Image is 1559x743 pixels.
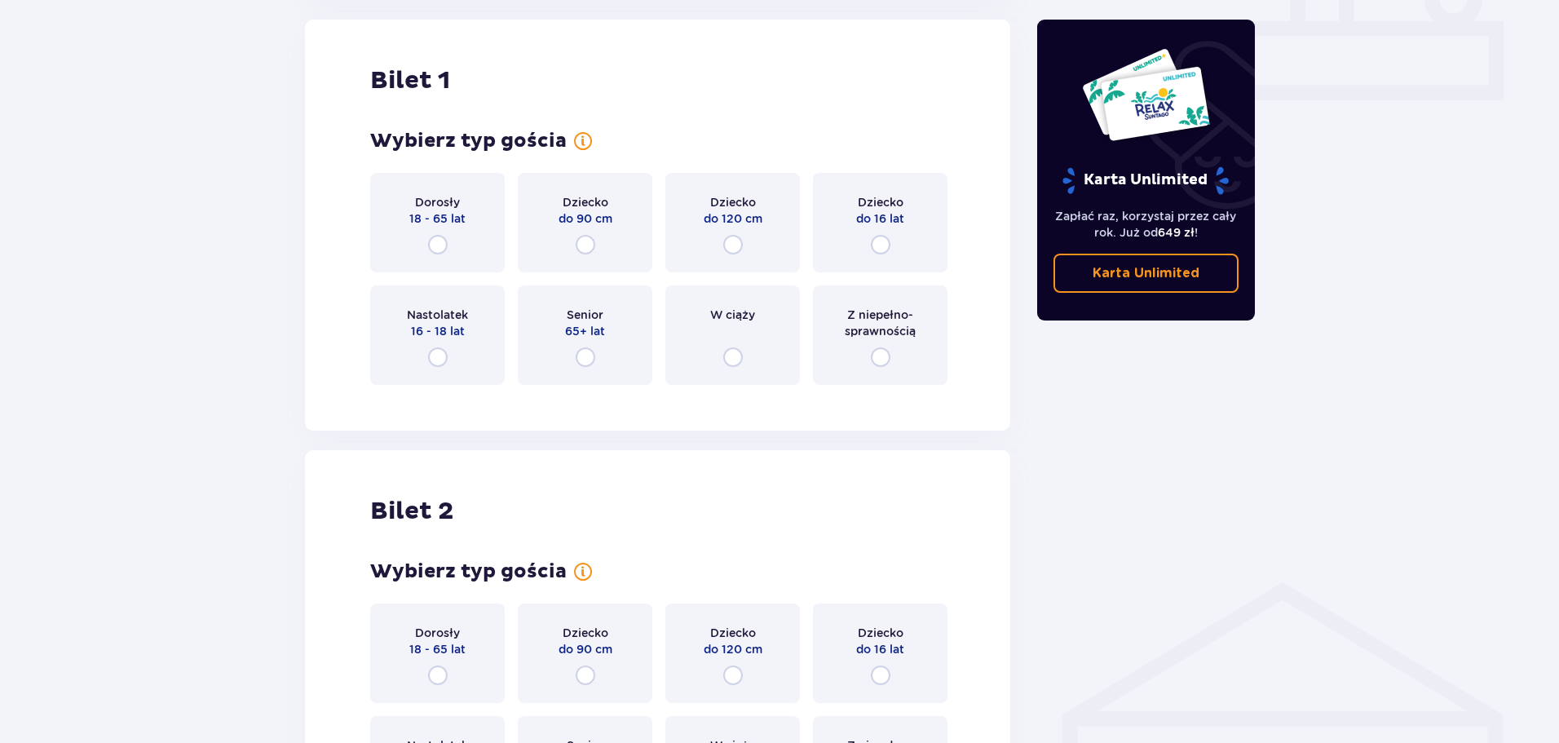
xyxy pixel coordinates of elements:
span: 16 - 18 lat [411,323,465,339]
span: Dorosły [415,625,460,641]
span: 649 zł [1158,226,1195,239]
img: Dwie karty całoroczne do Suntago z napisem 'UNLIMITED RELAX', na białym tle z tropikalnymi liśćmi... [1081,47,1211,142]
span: 18 - 65 lat [409,210,466,227]
h3: Wybierz typ gościa [370,559,567,584]
span: do 16 lat [856,210,904,227]
span: Dziecko [710,625,756,641]
span: Dziecko [563,194,608,210]
span: Dziecko [858,625,903,641]
span: Dziecko [563,625,608,641]
span: Z niepełno­sprawnością [828,307,933,339]
span: do 120 cm [704,641,762,657]
span: do 90 cm [559,641,612,657]
a: Karta Unlimited [1053,254,1239,293]
span: Dziecko [858,194,903,210]
p: Karta Unlimited [1061,166,1230,195]
span: Nastolatek [407,307,468,323]
span: W ciąży [710,307,755,323]
p: Zapłać raz, korzystaj przez cały rok. Już od ! [1053,208,1239,241]
span: do 16 lat [856,641,904,657]
span: 18 - 65 lat [409,641,466,657]
h2: Bilet 2 [370,496,453,527]
h2: Bilet 1 [370,65,450,96]
span: do 90 cm [559,210,612,227]
span: Senior [567,307,603,323]
span: Dorosły [415,194,460,210]
span: Dziecko [710,194,756,210]
span: do 120 cm [704,210,762,227]
h3: Wybierz typ gościa [370,129,567,153]
span: 65+ lat [565,323,605,339]
p: Karta Unlimited [1093,264,1199,282]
